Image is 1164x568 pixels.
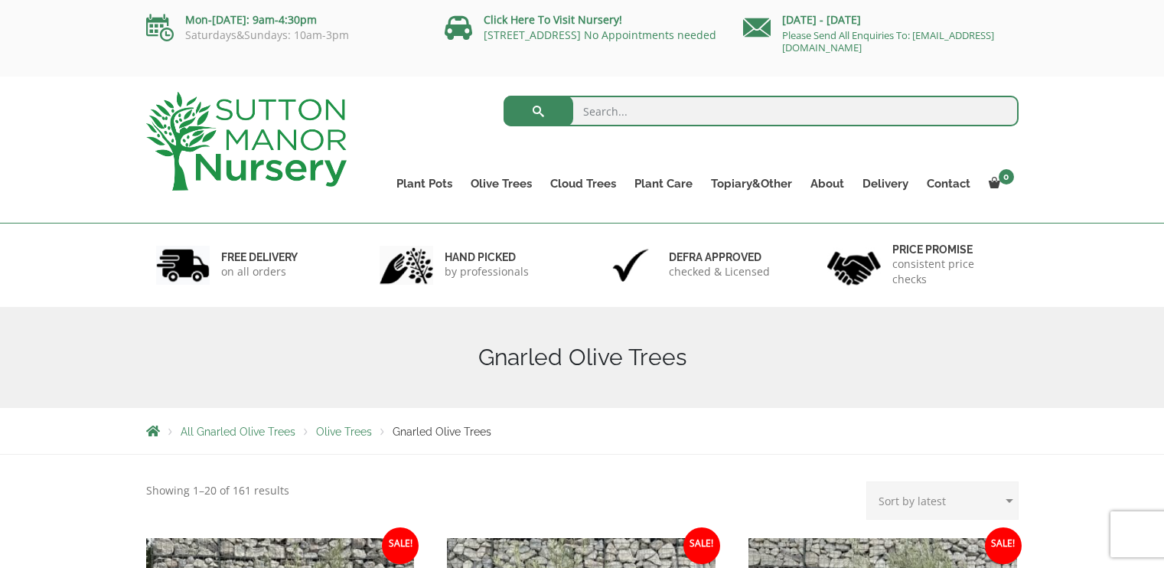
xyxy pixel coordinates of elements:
img: 3.jpg [604,246,657,285]
img: 2.jpg [380,246,433,285]
a: Delivery [853,173,918,194]
a: Cloud Trees [541,173,625,194]
span: Sale! [382,527,419,564]
p: by professionals [445,264,529,279]
a: [STREET_ADDRESS] No Appointments needed [484,28,716,42]
h6: Price promise [892,243,1009,256]
input: Search... [504,96,1019,126]
img: logo [146,92,347,191]
span: Sale! [985,527,1022,564]
h6: FREE DELIVERY [221,250,298,264]
p: on all orders [221,264,298,279]
a: Plant Care [625,173,702,194]
p: [DATE] - [DATE] [743,11,1019,29]
nav: Breadcrumbs [146,425,1019,437]
a: About [801,173,853,194]
h6: hand picked [445,250,529,264]
a: Click Here To Visit Nursery! [484,12,622,27]
a: Plant Pots [387,173,461,194]
a: All Gnarled Olive Trees [181,426,295,438]
p: Saturdays&Sundays: 10am-3pm [146,29,422,41]
a: Olive Trees [461,173,541,194]
img: 1.jpg [156,246,210,285]
p: Mon-[DATE]: 9am-4:30pm [146,11,422,29]
p: checked & Licensed [669,264,770,279]
img: 4.jpg [827,242,881,289]
h6: Defra approved [669,250,770,264]
p: consistent price checks [892,256,1009,287]
a: Topiary&Other [702,173,801,194]
span: Gnarled Olive Trees [393,426,491,438]
span: 0 [999,169,1014,184]
select: Shop order [866,481,1019,520]
a: Olive Trees [316,426,372,438]
h1: Gnarled Olive Trees [146,344,1019,371]
p: Showing 1–20 of 161 results [146,481,289,500]
a: Please Send All Enquiries To: [EMAIL_ADDRESS][DOMAIN_NAME] [782,28,994,54]
a: 0 [980,173,1019,194]
span: Sale! [683,527,720,564]
a: Contact [918,173,980,194]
